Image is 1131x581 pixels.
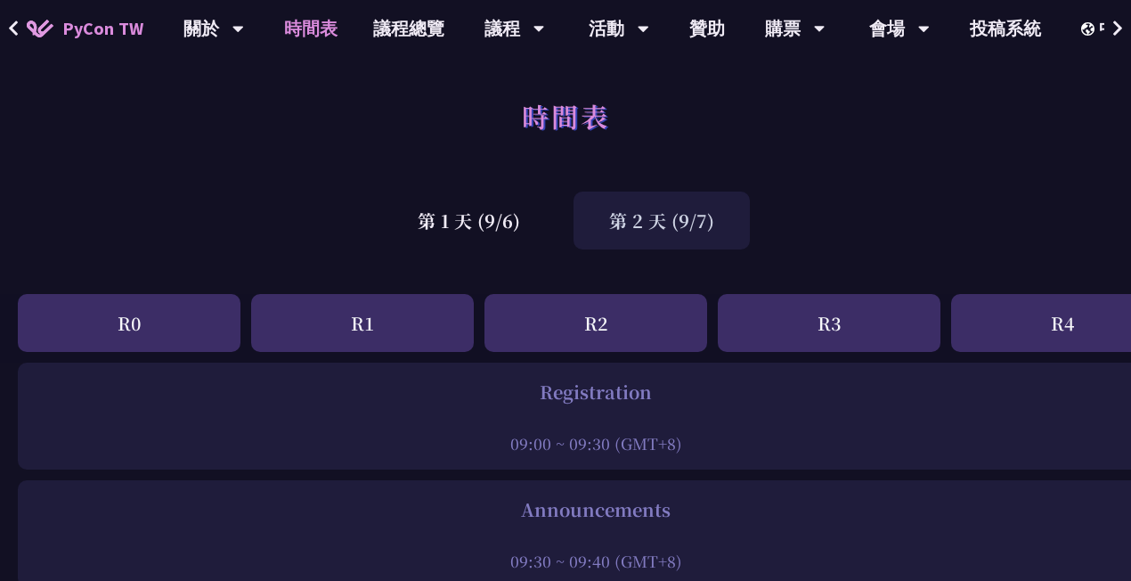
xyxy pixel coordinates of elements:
div: R2 [484,294,707,352]
img: Home icon of PyCon TW 2025 [27,20,53,37]
span: PyCon TW [62,15,143,42]
div: 第 1 天 (9/6) [382,192,556,250]
h1: 時間表 [522,89,610,143]
img: Locale Icon [1081,22,1099,36]
div: R1 [251,294,474,352]
div: R3 [718,294,940,352]
div: R0 [18,294,240,352]
a: PyCon TW [9,6,161,51]
div: 第 2 天 (9/7) [574,192,750,250]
